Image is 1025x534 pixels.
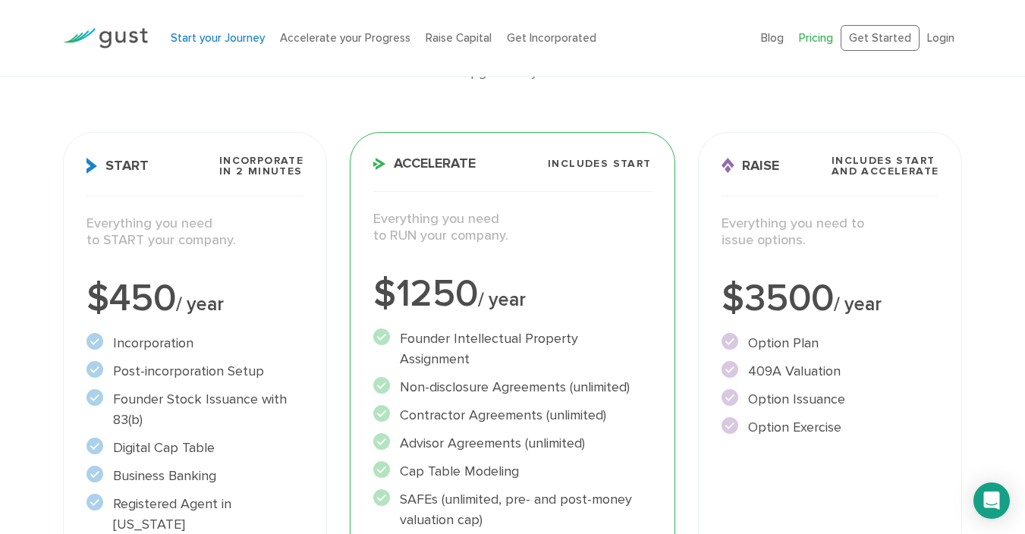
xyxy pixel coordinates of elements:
li: Post-incorporation Setup [86,361,304,382]
li: Business Banking [86,466,304,486]
li: Founder Stock Issuance with 83(b) [86,389,304,430]
span: Includes START and ACCELERATE [832,155,939,177]
li: SAFEs (unlimited, pre- and post-money valuation cap) [373,489,651,530]
img: Raise Icon [722,158,734,174]
p: Everything you need to issue options. [722,215,939,250]
img: Accelerate Icon [373,158,386,170]
li: Option Exercise [722,417,939,438]
div: Open Intercom Messenger [973,482,1010,519]
span: Includes START [548,159,652,169]
a: Pricing [799,31,833,45]
span: Incorporate in 2 Minutes [219,155,303,177]
a: Start your Journey [171,31,265,45]
img: Start Icon X2 [86,158,98,174]
span: Accelerate [373,157,476,171]
a: Blog [761,31,784,45]
span: / year [834,293,882,316]
li: Option Plan [722,333,939,353]
div: $450 [86,280,304,318]
span: Raise [722,158,779,174]
div: $1250 [373,275,651,313]
p: Everything you need to START your company. [86,215,304,250]
img: Gust Logo [63,28,148,49]
li: Founder Intellectual Property Assignment [373,328,651,369]
a: Login [927,31,954,45]
p: Everything you need to RUN your company. [373,211,651,245]
a: Get Started [841,25,920,52]
span: / year [176,293,224,316]
span: Start [86,158,149,174]
li: Incorporation [86,333,304,353]
div: $3500 [722,280,939,318]
a: Raise Capital [426,31,492,45]
li: Advisor Agreements (unlimited) [373,433,651,454]
li: Contractor Agreements (unlimited) [373,405,651,426]
span: / year [478,288,526,311]
a: Accelerate your Progress [280,31,410,45]
a: Get Incorporated [507,31,596,45]
li: Option Issuance [722,389,939,410]
li: 409A Valuation [722,361,939,382]
li: Non-disclosure Agreements (unlimited) [373,377,651,397]
li: Digital Cap Table [86,438,304,458]
li: Cap Table Modeling [373,461,651,482]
